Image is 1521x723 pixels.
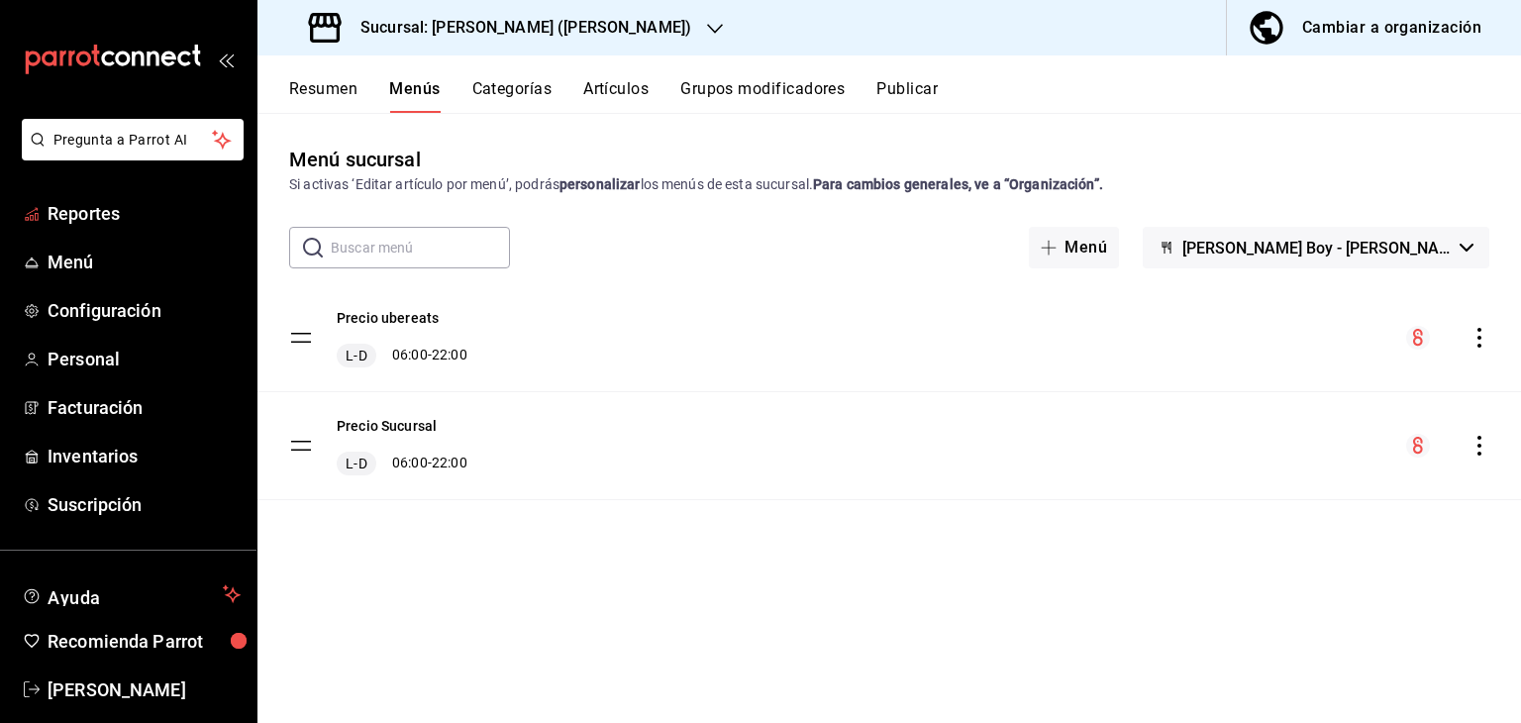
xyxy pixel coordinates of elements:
[289,174,1489,195] div: Si activas ‘Editar artículo por menú’, podrás los menús de esta sucursal.
[257,284,1521,500] table: menu-maker-table
[559,176,641,192] strong: personalizar
[48,346,241,372] span: Personal
[48,297,241,324] span: Configuración
[289,79,357,113] button: Resumen
[1470,436,1489,456] button: actions
[289,79,1521,113] div: navigation tabs
[22,119,244,160] button: Pregunta a Parrot AI
[337,308,439,328] button: Precio ubereats
[876,79,938,113] button: Publicar
[48,443,241,469] span: Inventarios
[342,454,370,473] span: L-D
[331,228,510,267] input: Buscar menú
[53,130,213,151] span: Pregunta a Parrot AI
[337,416,437,436] button: Precio Sucursal
[583,79,649,113] button: Artículos
[289,434,313,458] button: drag
[345,16,691,40] h3: Sucursal: [PERSON_NAME] ([PERSON_NAME])
[1143,227,1489,268] button: [PERSON_NAME] Boy - [PERSON_NAME]
[48,582,215,606] span: Ayuda
[48,394,241,421] span: Facturación
[218,52,234,67] button: open_drawer_menu
[342,346,370,365] span: L-D
[48,200,241,227] span: Reportes
[1182,239,1452,258] span: [PERSON_NAME] Boy - [PERSON_NAME]
[289,145,421,174] div: Menú sucursal
[48,491,241,518] span: Suscripción
[48,628,241,655] span: Recomienda Parrot
[337,344,467,367] div: 06:00 - 22:00
[680,79,845,113] button: Grupos modificadores
[337,452,467,475] div: 06:00 - 22:00
[472,79,553,113] button: Categorías
[289,326,313,350] button: drag
[14,144,244,164] a: Pregunta a Parrot AI
[389,79,440,113] button: Menús
[48,676,241,703] span: [PERSON_NAME]
[48,249,241,275] span: Menú
[1470,328,1489,348] button: actions
[1302,14,1481,42] div: Cambiar a organización
[813,176,1103,192] strong: Para cambios generales, ve a “Organización”.
[1029,227,1119,268] button: Menú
